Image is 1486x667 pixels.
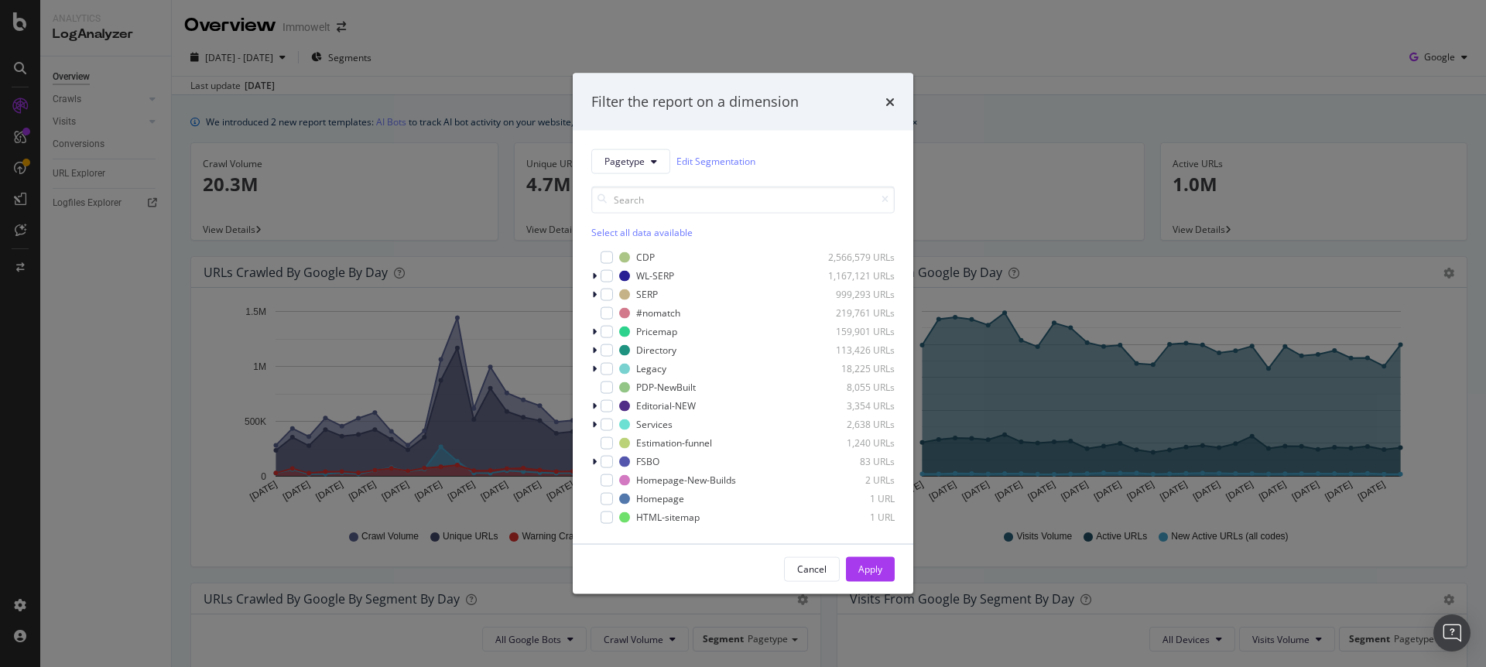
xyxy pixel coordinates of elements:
[636,436,712,450] div: Estimation-funnel
[636,399,696,412] div: Editorial-NEW
[819,455,895,468] div: 83 URLs
[636,251,655,264] div: CDP
[676,153,755,169] a: Edit Segmentation
[819,436,895,450] div: 1,240 URLs
[819,251,895,264] div: 2,566,579 URLs
[591,186,895,213] input: Search
[819,511,895,524] div: 1 URL
[819,362,895,375] div: 18,225 URLs
[846,556,895,581] button: Apply
[636,381,696,394] div: PDP-NewBuilt
[573,74,913,594] div: modal
[636,492,684,505] div: Homepage
[784,556,840,581] button: Cancel
[819,492,895,505] div: 1 URL
[636,362,666,375] div: Legacy
[1433,614,1471,652] div: Open Intercom Messenger
[797,563,827,576] div: Cancel
[819,344,895,357] div: 113,426 URLs
[591,92,799,112] div: Filter the report on a dimension
[819,269,895,282] div: 1,167,121 URLs
[636,344,676,357] div: Directory
[636,474,736,487] div: Homepage-New-Builds
[604,155,645,168] span: Pagetype
[636,418,673,431] div: Services
[591,149,670,173] button: Pagetype
[591,225,895,238] div: Select all data available
[636,325,677,338] div: Pricemap
[819,418,895,431] div: 2,638 URLs
[885,92,895,112] div: times
[858,563,882,576] div: Apply
[636,455,659,468] div: FSBO
[819,306,895,320] div: 219,761 URLs
[819,381,895,394] div: 8,055 URLs
[636,269,674,282] div: WL-SERP
[819,474,895,487] div: 2 URLs
[636,288,658,301] div: SERP
[636,511,700,524] div: HTML-sitemap
[819,288,895,301] div: 999,293 URLs
[819,399,895,412] div: 3,354 URLs
[819,325,895,338] div: 159,901 URLs
[636,306,680,320] div: #nomatch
